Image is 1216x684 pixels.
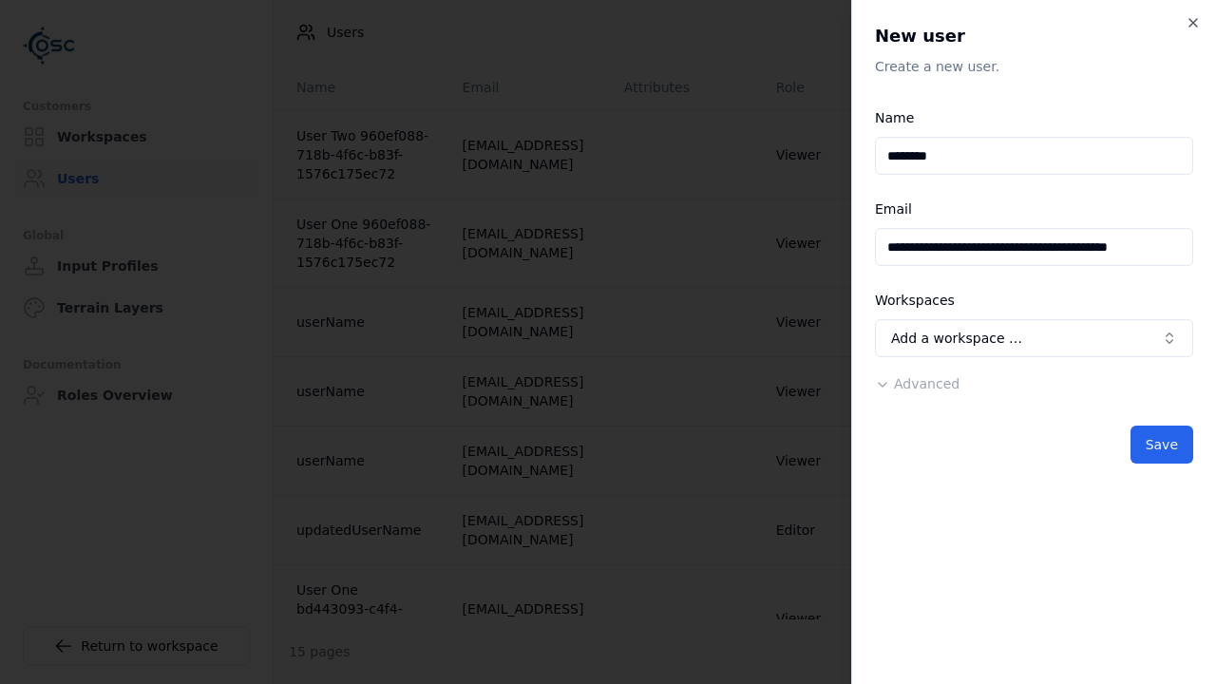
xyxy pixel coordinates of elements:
span: Add a workspace … [891,329,1022,348]
label: Name [875,110,914,125]
button: Save [1130,426,1193,464]
h2: New user [875,23,1193,49]
p: Create a new user. [875,57,1193,76]
label: Workspaces [875,293,955,308]
button: Advanced [875,374,959,393]
label: Email [875,201,912,217]
span: Advanced [894,376,959,391]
